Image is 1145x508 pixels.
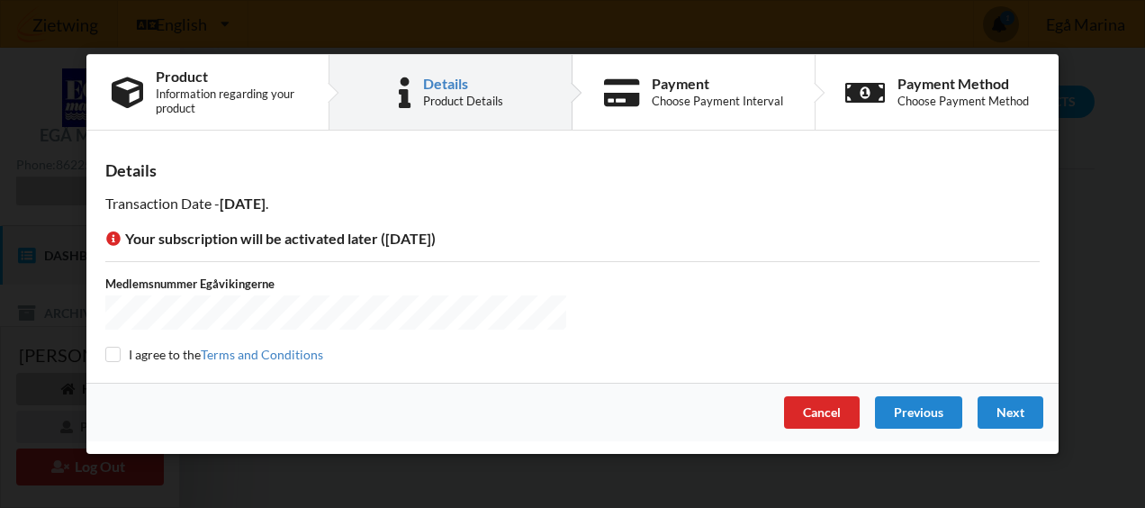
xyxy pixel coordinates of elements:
p: Transaction Date - . [105,194,1040,214]
div: Choose Payment Interval [652,94,783,108]
div: Cancel [784,396,860,429]
span: Your subscription will be activated later ([DATE]) [105,230,436,247]
div: Product Details [423,94,503,108]
div: Payment Method [897,77,1029,91]
div: Product [156,69,303,84]
div: Details [423,77,503,91]
b: [DATE] [220,195,266,212]
div: Next [978,396,1043,429]
a: Terms and Conditions [201,347,323,362]
div: Details [105,160,1040,181]
div: Choose Payment Method [897,94,1029,108]
label: I agree to the [105,347,323,362]
div: Information regarding your product [156,86,303,115]
div: Payment [652,77,783,91]
div: Previous [875,396,962,429]
label: Medlemsnummer Egåvikingerne [105,276,566,292]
